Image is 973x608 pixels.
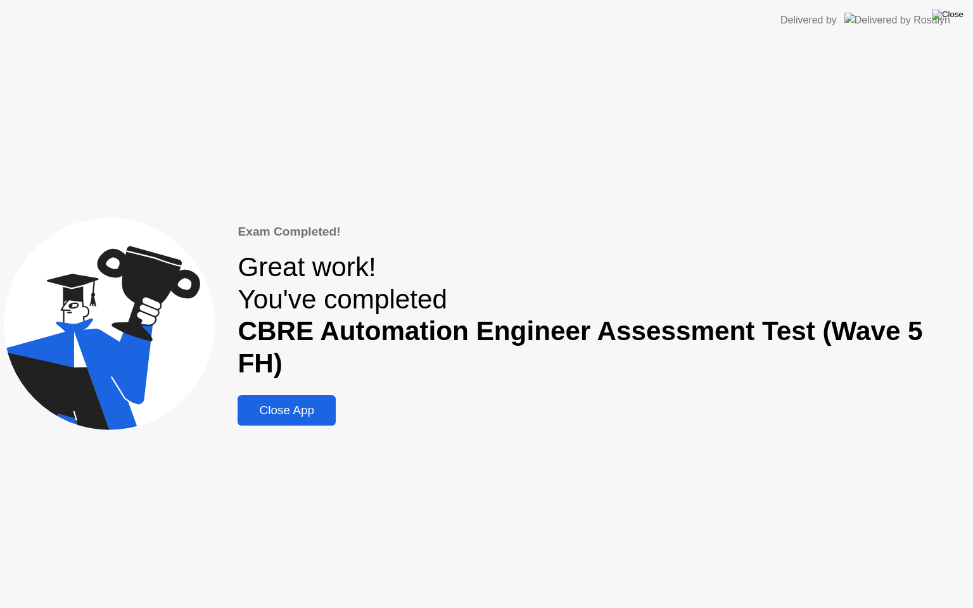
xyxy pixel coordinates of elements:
div: Exam Completed! [238,223,969,241]
div: Delivered by [780,13,837,28]
img: Delivered by Rosalyn [844,13,950,27]
div: Close App [241,403,332,417]
button: Close App [238,395,336,426]
img: Close [932,9,963,20]
b: CBRE Automation Engineer Assessment Test (Wave 5 FH) [238,316,922,378]
div: Great work! You've completed [238,251,969,380]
